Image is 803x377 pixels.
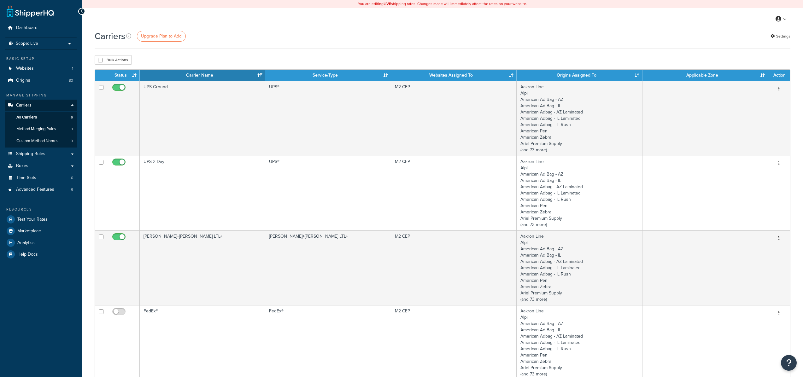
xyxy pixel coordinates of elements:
[5,112,77,123] li: All Carriers
[16,41,38,46] span: Scope: Live
[5,63,77,74] li: Websites
[71,187,73,192] span: 6
[5,225,77,237] a: Marketplace
[5,75,77,86] a: Origins 83
[16,175,36,181] span: Time Slots
[16,103,32,108] span: Carriers
[391,230,517,305] td: M2 CEP
[5,160,77,172] a: Boxes
[517,70,642,81] th: Origins Assigned To: activate to sort column ascending
[5,237,77,248] a: Analytics
[16,151,45,157] span: Shipping Rules
[5,172,77,184] a: Time Slots 0
[391,70,517,81] th: Websites Assigned To: activate to sort column ascending
[16,187,54,192] span: Advanced Features
[16,25,38,31] span: Dashboard
[5,93,77,98] div: Manage Shipping
[72,66,73,71] span: 1
[17,217,48,222] span: Test Your Rates
[768,70,790,81] th: Action
[781,355,797,371] button: Open Resource Center
[5,63,77,74] a: Websites 1
[5,75,77,86] li: Origins
[5,207,77,212] div: Resources
[5,214,77,225] a: Test Your Rates
[5,100,77,148] li: Carriers
[69,78,73,83] span: 83
[137,31,186,42] a: Upgrade Plan to Add
[5,100,77,111] a: Carriers
[71,138,73,144] span: 9
[5,184,77,195] li: Advanced Features
[5,184,77,195] a: Advanced Features 6
[5,22,77,34] a: Dashboard
[71,175,73,181] span: 0
[16,126,56,132] span: Method Merging Rules
[140,230,265,305] td: [PERSON_NAME]+[PERSON_NAME] LTL+
[265,81,391,156] td: UPS®
[17,240,35,246] span: Analytics
[517,230,642,305] td: Aakron Line Alpi American Ad Bag - AZ American Ad Bag - IL American Adbag - AZ Laminated American...
[5,249,77,260] a: Help Docs
[265,156,391,230] td: UPS®
[5,172,77,184] li: Time Slots
[140,81,265,156] td: UPS Ground
[5,148,77,160] a: Shipping Rules
[17,252,38,257] span: Help Docs
[72,126,73,132] span: 1
[265,70,391,81] th: Service/Type: activate to sort column ascending
[107,70,140,81] th: Status: activate to sort column ascending
[7,5,54,17] a: ShipperHQ Home
[95,55,132,65] button: Bulk Actions
[5,135,77,147] a: Custom Method Names 9
[16,78,30,83] span: Origins
[16,115,37,120] span: All Carriers
[5,56,77,61] div: Basic Setup
[5,123,77,135] li: Method Merging Rules
[391,156,517,230] td: M2 CEP
[141,33,182,39] span: Upgrade Plan to Add
[16,163,28,169] span: Boxes
[95,30,125,42] h1: Carriers
[140,156,265,230] td: UPS 2 Day
[771,32,790,41] a: Settings
[642,70,768,81] th: Applicable Zone: activate to sort column ascending
[391,81,517,156] td: M2 CEP
[71,115,73,120] span: 6
[265,230,391,305] td: [PERSON_NAME]+[PERSON_NAME] LTL+
[5,135,77,147] li: Custom Method Names
[140,70,265,81] th: Carrier Name: activate to sort column ascending
[5,123,77,135] a: Method Merging Rules 1
[5,112,77,123] a: All Carriers 6
[517,156,642,230] td: Aakron Line Alpi American Ad Bag - AZ American Ad Bag - IL American Adbag - AZ Laminated American...
[17,229,41,234] span: Marketplace
[384,1,391,7] b: LIVE
[16,66,34,71] span: Websites
[16,138,58,144] span: Custom Method Names
[517,81,642,156] td: Aakron Line Alpi American Ad Bag - AZ American Ad Bag - IL American Adbag - AZ Laminated American...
